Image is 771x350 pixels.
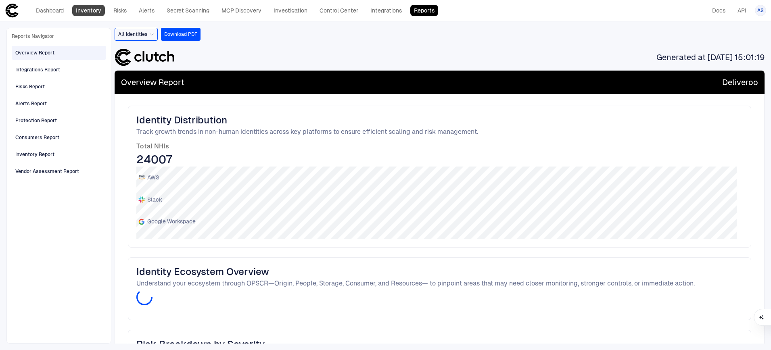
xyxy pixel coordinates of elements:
a: Investigation [270,5,311,16]
span: Identity Ecosystem Overview [136,266,743,278]
a: Alerts [135,5,158,16]
span: 24007 [136,152,743,167]
span: Generated at [DATE] 15:01:19 [656,52,765,62]
div: Inventory Report [15,151,54,158]
span: Overview Report [121,77,184,87]
div: Risks Report [15,83,45,90]
div: Consumers Report [15,134,59,141]
span: Identity Distribution [136,114,743,126]
button: Download PDF [161,28,201,41]
div: Vendor Assessment Report [15,168,79,175]
a: Docs [708,5,729,16]
span: Track growth trends in non-human identities across key platforms to ensure efficient scaling and ... [136,128,743,136]
span: AS [757,7,764,14]
span: Reports Navigator [12,33,54,40]
a: Integrations [367,5,405,16]
span: Deliveroo [722,77,758,87]
a: MCP Discovery [218,5,265,16]
a: API [734,5,750,16]
button: AS [755,5,766,16]
a: Reports [410,5,438,16]
span: Total NHIs [136,142,743,150]
div: Protection Report [15,117,57,124]
a: Inventory [72,5,105,16]
div: Alerts Report [15,100,47,107]
a: Risks [110,5,130,16]
span: Understand your ecosystem through OPSCR—Origin, People, Storage, Consumer, and Resources— to pinp... [136,279,743,287]
div: Integrations Report [15,66,60,73]
a: Control Center [316,5,362,16]
div: Overview Report [15,49,54,56]
span: All Identities [118,31,148,37]
a: Secret Scanning [163,5,213,16]
a: Dashboard [32,5,67,16]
